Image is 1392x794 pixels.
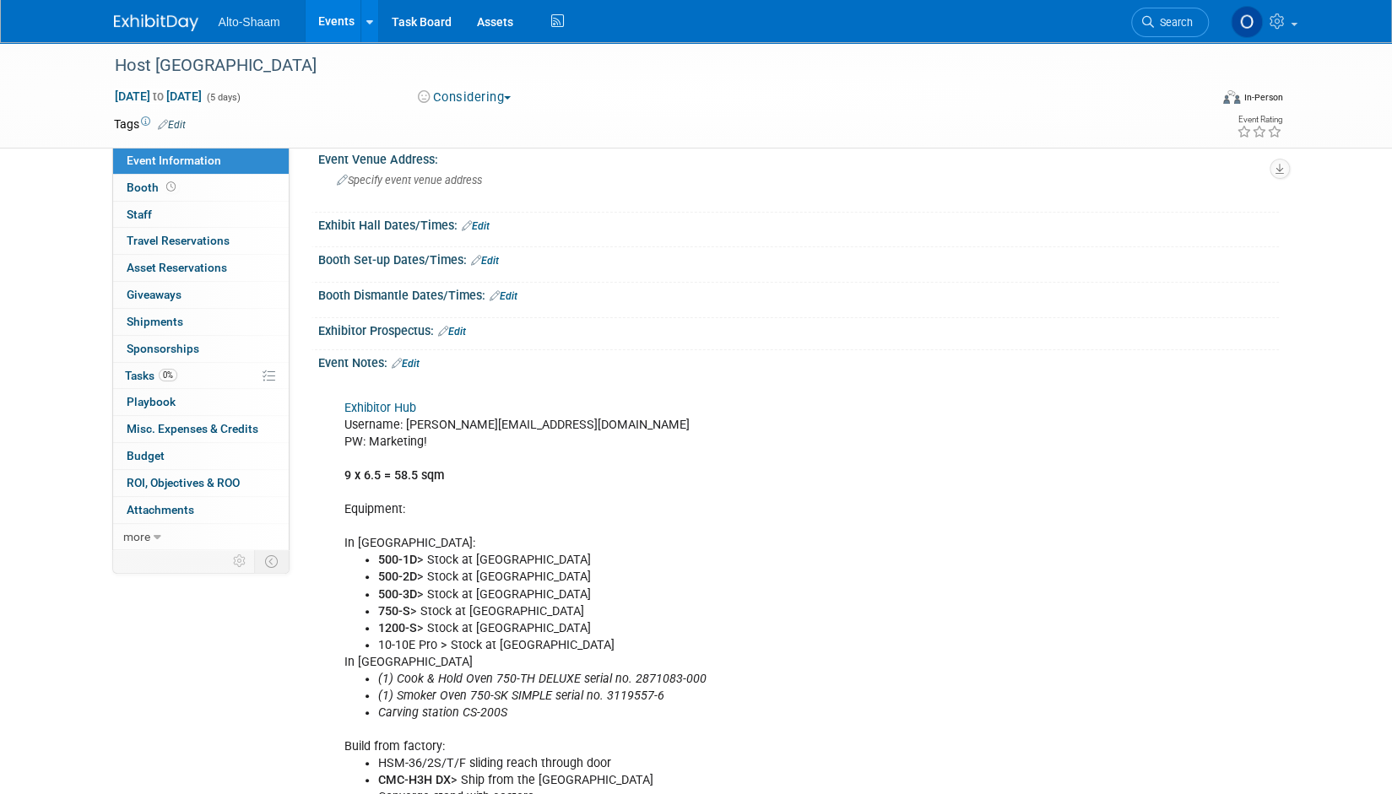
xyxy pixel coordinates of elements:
[378,587,417,602] b: 500-3D
[378,621,417,635] b: 1200-S
[378,620,1083,637] li: > Stock at [GEOGRAPHIC_DATA]
[490,290,517,302] a: Edit
[158,119,186,131] a: Edit
[123,530,150,543] span: more
[127,288,181,301] span: Giveaways
[412,89,517,106] button: Considering
[378,755,1083,772] li: HSM-36/2S/T/F sliding reach through door
[113,389,289,415] a: Playbook
[392,358,420,370] a: Edit
[113,309,289,335] a: Shipments
[113,148,289,174] a: Event Information
[219,15,280,29] span: Alto-Shaam
[337,174,482,186] span: Specify event venue address
[127,476,240,489] span: ROI, Objectives & ROO
[1223,90,1240,104] img: Format-Inperson.png
[378,603,1083,620] li: > Stock at [GEOGRAPHIC_DATA]
[318,350,1279,372] div: Event Notes:
[378,773,451,787] b: CMC-H3H DX
[114,116,186,132] td: Tags
[113,202,289,228] a: Staff
[378,569,1083,586] li: > Stock at [GEOGRAPHIC_DATA]
[127,503,194,516] span: Attachments
[462,220,490,232] a: Edit
[378,689,664,703] i: (1) Smoker Oven 750-SK SIMPLE serial no. 3119557-6
[378,552,1083,569] li: > Stock at [GEOGRAPHIC_DATA]
[109,51,1183,81] div: Host [GEOGRAPHIC_DATA]
[113,228,289,254] a: Travel Reservations
[225,550,255,572] td: Personalize Event Tab Strip
[159,369,177,381] span: 0%
[205,92,241,103] span: (5 days)
[163,181,179,193] span: Booth not reserved yet
[113,524,289,550] a: more
[378,553,417,567] b: 500-1D
[318,318,1279,340] div: Exhibitor Prospectus:
[127,181,179,194] span: Booth
[125,369,177,382] span: Tasks
[1109,88,1283,113] div: Event Format
[378,604,410,618] b: 750-S
[344,401,416,415] a: Exhibitor Hub
[127,154,221,167] span: Event Information
[318,283,1279,305] div: Booth Dismantle Dates/Times:
[378,586,1083,603] li: > Stock at [GEOGRAPHIC_DATA]
[113,282,289,308] a: Giveaways
[113,416,289,442] a: Misc. Expenses & Credits
[254,550,289,572] td: Toggle Event Tabs
[1131,8,1209,37] a: Search
[1236,116,1281,124] div: Event Rating
[318,147,1279,168] div: Event Venue Address:
[471,255,499,267] a: Edit
[127,315,183,328] span: Shipments
[127,261,227,274] span: Asset Reservations
[127,234,230,247] span: Travel Reservations
[127,342,199,355] span: Sponsorships
[127,395,176,408] span: Playbook
[1154,16,1193,29] span: Search
[114,89,203,104] span: [DATE] [DATE]
[378,772,1083,789] li: > Ship from the [GEOGRAPHIC_DATA]
[113,255,289,281] a: Asset Reservations
[318,247,1279,269] div: Booth Set-up Dates/Times:
[113,363,289,389] a: Tasks0%
[438,326,466,338] a: Edit
[378,637,1083,654] li: 10-10E Pro > Stock at [GEOGRAPHIC_DATA]
[113,336,289,362] a: Sponsorships
[127,449,165,462] span: Budget
[113,443,289,469] a: Budget
[114,14,198,31] img: ExhibitDay
[1231,6,1263,38] img: Olivia Strasser
[127,422,258,435] span: Misc. Expenses & Credits
[344,468,444,483] b: 9 x 6.5 = 58.5 sqm
[378,705,507,720] i: Carving station CS-200S
[318,213,1279,235] div: Exhibit Hall Dates/Times:
[378,570,417,584] b: 500-2D
[127,208,152,221] span: Staff
[378,672,707,686] i: (1) Cook & Hold Oven 750-TH DELUXE serial no. 2871083-000
[150,89,166,103] span: to
[113,470,289,496] a: ROI, Objectives & ROO
[1243,91,1282,104] div: In-Person
[113,175,289,201] a: Booth
[113,497,289,523] a: Attachments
